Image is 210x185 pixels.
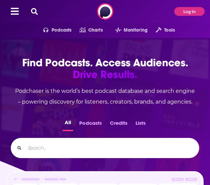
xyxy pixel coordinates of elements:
[77,118,104,131] button: Podcasts
[97,3,113,20] img: Podchaser - Follow, Share and Rate Podcasts
[52,26,71,35] span: Podcasts
[124,26,148,35] span: Monitoring
[11,69,199,80] span: Drive Results.
[88,26,103,35] span: Charts
[11,86,199,107] h2: Podchaser is the world’s best podcast database and search engine – powering discovery for listene...
[35,25,72,36] button: open menu
[11,57,199,80] h1: Find Podcasts. Access Audiences.
[25,143,193,153] input: Search...
[108,118,129,131] button: Credits
[11,138,199,158] div: Search...
[174,7,205,16] button: Log In
[148,25,175,36] button: open menu
[63,118,73,131] button: All
[133,118,148,131] button: Lists
[71,25,102,36] a: Charts
[164,26,175,35] span: Tools
[107,25,148,36] button: open menu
